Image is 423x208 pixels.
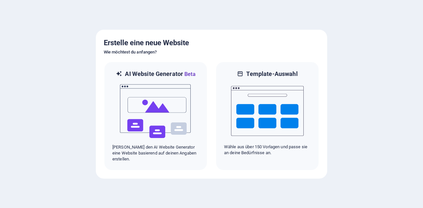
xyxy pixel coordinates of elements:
[104,48,319,56] h6: Wie möchtest du anfangen?
[119,78,192,144] img: ai
[215,61,319,171] div: Template-AuswahlWähle aus über 150 Vorlagen und passe sie an deine Bedürfnisse an.
[104,61,208,171] div: AI Website GeneratorBetaai[PERSON_NAME] den AI Website Generator eine Website basierend auf deine...
[183,71,196,77] span: Beta
[246,70,297,78] h6: Template-Auswahl
[224,144,311,156] p: Wähle aus über 150 Vorlagen und passe sie an deine Bedürfnisse an.
[104,38,319,48] h5: Erstelle eine neue Website
[125,70,195,78] h6: AI Website Generator
[112,144,199,162] p: [PERSON_NAME] den AI Website Generator eine Website basierend auf deinen Angaben erstellen.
